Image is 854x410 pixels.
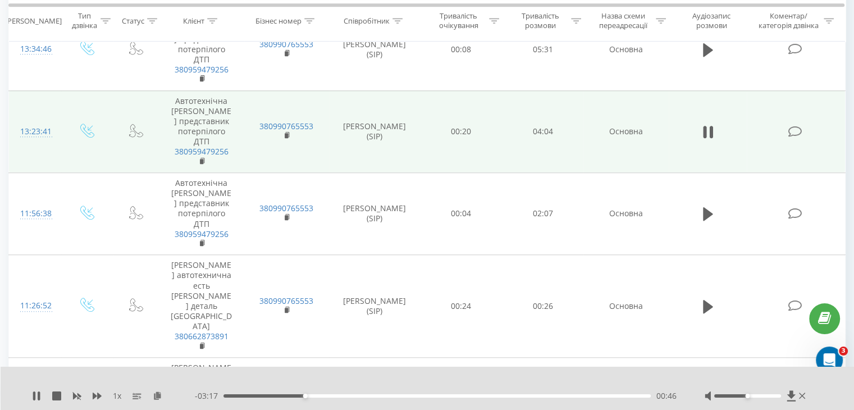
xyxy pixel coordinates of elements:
[421,8,502,90] td: 00:08
[175,146,229,157] a: 380959479256
[512,12,568,31] div: Тривалість розмови
[20,295,50,317] div: 11:26:52
[113,390,121,402] span: 1 x
[421,255,502,358] td: 00:24
[502,255,583,358] td: 00:26
[431,12,487,31] div: Тривалість очікування
[20,121,50,143] div: 13:23:41
[5,16,62,26] div: [PERSON_NAME]
[195,390,223,402] span: - 03:17
[255,16,302,26] div: Бізнес номер
[329,90,421,172] td: [PERSON_NAME] (SIP)
[755,12,821,31] div: Коментар/категорія дзвінка
[329,255,421,358] td: [PERSON_NAME] (SIP)
[594,12,653,31] div: Назва схеми переадресації
[259,295,313,306] a: 380990765553
[303,394,308,398] div: Accessibility label
[259,203,313,213] a: 380990765553
[175,331,229,341] a: 380662873891
[839,347,848,356] span: 3
[583,255,668,358] td: Основна
[175,64,229,75] a: 380959479256
[159,90,244,172] td: Автотехнічна [PERSON_NAME] представник потерпілого ДТП
[20,38,50,60] div: 13:34:46
[583,90,668,172] td: Основна
[71,12,97,31] div: Тип дзвінка
[421,172,502,254] td: 00:04
[259,121,313,131] a: 380990765553
[816,347,843,373] iframe: Intercom live chat
[421,90,502,172] td: 00:20
[259,39,313,49] a: 380990765553
[329,8,421,90] td: [PERSON_NAME] (SIP)
[175,229,229,239] a: 380959479256
[502,8,583,90] td: 05:31
[20,203,50,225] div: 11:56:38
[656,390,677,402] span: 00:46
[502,172,583,254] td: 02:07
[183,16,204,26] div: Клієнт
[122,16,144,26] div: Статус
[329,172,421,254] td: [PERSON_NAME] (SIP)
[159,255,244,358] td: [PERSON_NAME] автотехнична есть [PERSON_NAME] деталь [GEOGRAPHIC_DATA]
[745,394,750,398] div: Accessibility label
[344,16,390,26] div: Співробітник
[583,172,668,254] td: Основна
[159,172,244,254] td: Автотехнічна [PERSON_NAME] представник потерпілого ДТП
[502,90,583,172] td: 04:04
[583,8,668,90] td: Основна
[159,8,244,90] td: Автотехнічна [PERSON_NAME] представник потерпілого ДТП
[679,12,745,31] div: Аудіозапис розмови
